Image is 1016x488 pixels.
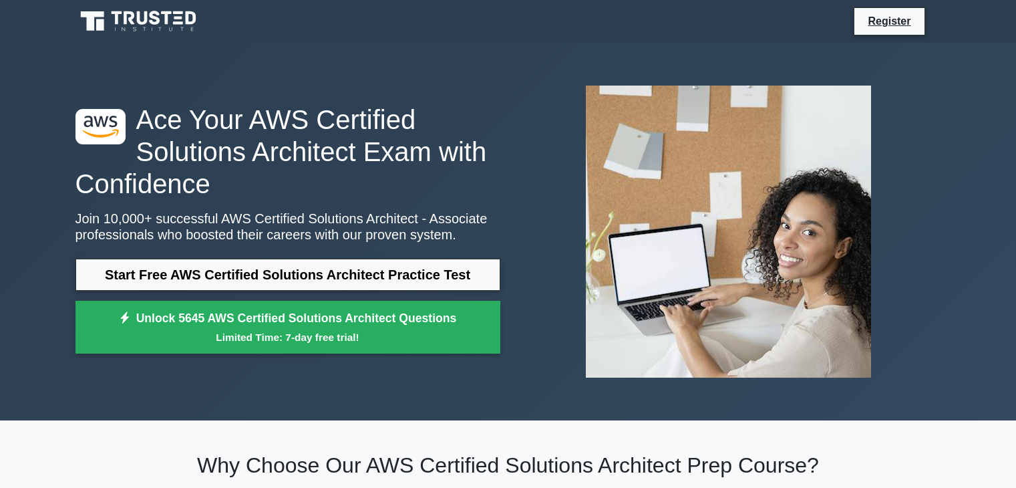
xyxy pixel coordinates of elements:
h2: Why Choose Our AWS Certified Solutions Architect Prep Course? [75,453,941,478]
p: Join 10,000+ successful AWS Certified Solutions Architect - Associate professionals who boosted t... [75,211,500,243]
small: Limited Time: 7-day free trial! [92,330,484,345]
h1: Ace Your AWS Certified Solutions Architect Exam with Confidence [75,104,500,200]
a: Register [860,13,918,29]
a: Start Free AWS Certified Solutions Architect Practice Test [75,259,500,291]
a: Unlock 5645 AWS Certified Solutions Architect QuestionsLimited Time: 7-day free trial! [75,301,500,354]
